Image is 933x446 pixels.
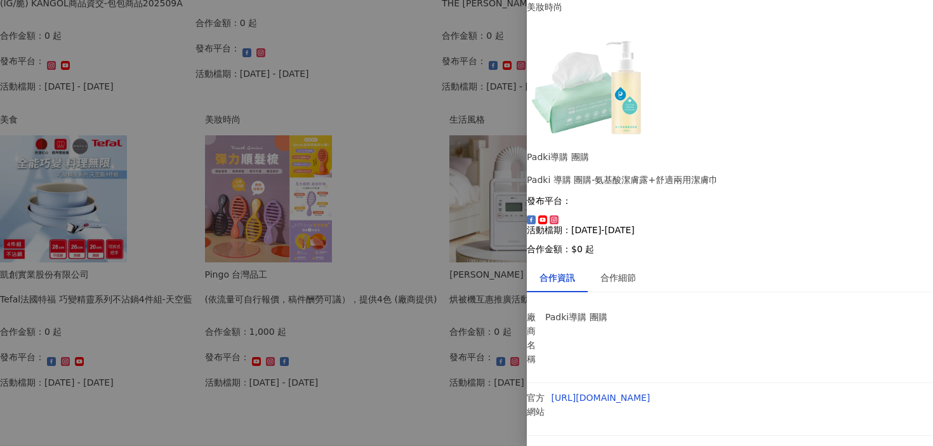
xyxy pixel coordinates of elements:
p: 官方網站 [527,391,545,419]
img: 洗卸潔顏露+潔膚巾 [527,23,654,150]
div: 合作細節 [600,271,636,285]
div: Padki 導購 團購-氨基酸潔膚露+舒適兩用潔膚巾 [527,173,933,187]
p: 活動檔期：[DATE]-[DATE] [527,225,933,235]
p: Padki導購 團購 [545,310,631,324]
p: 發布平台： [527,196,933,206]
div: 合作資訊 [539,271,575,285]
div: Padki導購 團購 [527,150,933,164]
p: 廠商名稱 [527,310,539,366]
p: 合作金額： $0 起 [527,244,933,254]
a: [URL][DOMAIN_NAME] [552,393,651,403]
